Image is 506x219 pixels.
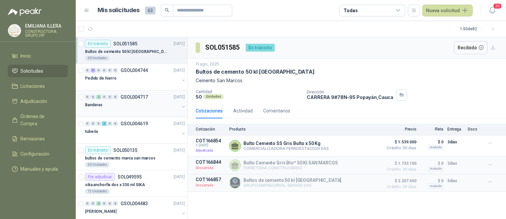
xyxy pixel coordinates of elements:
[85,182,145,188] p: sika anchorfix dos x 330 ml SIKA
[20,67,43,75] span: Solicitudes
[454,41,488,54] button: Recibido
[96,95,101,99] div: 2
[25,30,68,37] p: CONSTRUCTORA GRUPO FIP
[76,37,187,64] a: En tránsitoSOL051585[DATE] Bultos de cemento 50 kl [GEOGRAPHIC_DATA]50 Unidades
[8,148,68,160] a: Configuración
[8,24,21,37] img: Company Logo
[113,148,137,153] p: SOL050135
[174,94,185,100] p: [DATE]
[113,121,118,126] div: 0
[243,178,341,183] p: Bultos de cemento 50 kl [GEOGRAPHIC_DATA]
[121,95,148,99] p: GSOL004717
[428,183,443,189] div: Incluido
[196,89,301,94] p: Cantidad
[493,3,502,9] span: 20
[20,52,31,60] span: Inicio
[20,83,45,90] span: Licitaciones
[447,127,464,132] p: Entrega
[196,159,225,165] p: COT166844
[121,201,148,206] p: GSOL004483
[447,177,464,185] p: 5 días
[420,127,443,132] p: Flete
[8,80,68,92] a: Licitaciones
[383,177,416,185] span: $ 2.207.450
[98,6,140,15] h1: Mis solicitudes
[145,7,155,14] span: 63
[428,166,443,171] div: Incluido
[229,127,379,132] p: Producto
[447,138,464,146] p: 3 días
[243,141,329,146] p: Bulto Cemento SS Gris Bulto x 50 Kg
[113,68,118,73] div: 0
[107,95,112,99] div: 0
[486,5,498,16] button: 20
[243,183,341,188] p: GRUPO EMPRESARIAL SERVER SAS
[113,201,118,206] div: 0
[383,146,416,150] span: Crédito 30 días
[20,135,45,142] span: Remisiones
[307,90,393,94] p: Dirección
[233,107,253,114] div: Actividad
[91,121,96,126] div: 0
[102,68,107,73] div: 0
[196,182,225,189] p: Descartada
[85,120,186,141] a: 0 0 0 2 0 0 GSOL004619[DATE] tuberia
[118,175,142,179] p: SOL049595
[8,95,68,108] a: Adjudicación
[196,68,315,75] p: Bultos de cemento 50 kl [GEOGRAPHIC_DATA]
[85,95,90,99] div: 0
[428,145,443,150] div: Incluido
[85,173,115,181] div: Por adjudicar
[196,138,225,143] p: COT166854
[460,24,498,34] div: 1 - 50 de 82
[85,162,110,167] div: 50 Unidades
[102,95,107,99] div: 0
[383,138,416,146] span: $ 1.539.000
[383,185,416,189] span: Crédito 30 días
[307,94,393,100] p: CARRERA 9#78N-95 Popayán , Cauca
[85,189,110,194] div: 12 Unidades
[102,121,107,126] div: 2
[420,159,443,167] p: $ 0
[174,67,185,74] p: [DATE]
[85,49,167,55] p: Bultos de cemento 50 kl [GEOGRAPHIC_DATA]
[196,61,219,67] p: 11 ago, 2025
[196,94,202,100] p: 50
[107,201,112,206] div: 0
[20,150,49,158] span: Configuración
[25,24,68,28] p: EMILIANA ILLERA
[85,56,110,61] div: 50 Unidades
[196,147,225,154] p: Adjudicada
[447,159,464,167] p: 3 días
[91,68,96,73] div: 6
[174,121,185,127] p: [DATE]
[20,113,62,127] span: Órdenes de Compra
[107,68,112,73] div: 0
[85,146,111,154] div: En tránsito
[85,155,155,161] p: bultos de cemento marca san marcos
[383,159,416,167] span: $ 1.733.100
[196,143,225,147] span: C: [DATE]
[165,8,169,12] span: search
[174,201,185,207] p: [DATE]
[85,66,186,87] a: 0 6 0 0 0 0 GSOL004744[DATE] Pedido de hierro
[85,75,117,82] p: Pedido de hierro
[85,121,90,126] div: 0
[230,177,240,188] img: Company Logo
[85,40,111,48] div: En tránsito
[422,5,473,16] button: Nueva solicitud
[102,201,107,206] div: 0
[205,42,240,53] h3: SOL051585
[383,167,416,171] span: Crédito 30 días
[113,95,118,99] div: 0
[8,8,42,16] img: Logo peakr
[76,144,187,170] a: En tránsitoSOL050135[DATE] bultos de cemento marca san marcos50 Unidades
[383,127,416,132] p: Precio
[8,50,68,62] a: Inicio
[85,102,102,108] p: Banderas
[196,77,498,84] p: Cemento San Marcos
[107,121,112,126] div: 0
[113,41,137,46] p: SOL051585
[76,170,187,197] a: Por adjudicarSOL049595[DATE] sika anchorfix dos x 330 ml SIKA12 Unidades
[420,177,443,185] p: $ 0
